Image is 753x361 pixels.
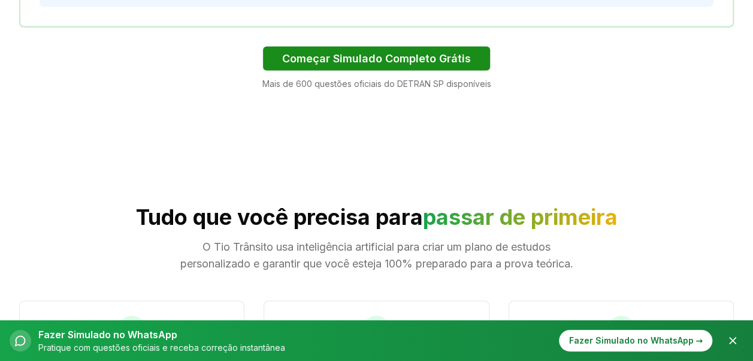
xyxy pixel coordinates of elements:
button: Fechar [722,330,743,351]
button: Fazer Simulado no WhatsAppPratique com questões oficiais e receba correção instantâneaFazer Simul... [10,327,712,354]
button: Começar Simulado Completo Grátis [263,46,490,70]
p: O Tio Trânsito usa inteligência artificial para criar um plano de estudos personalizado e garanti... [176,238,578,272]
a: Começar Simulado Completo Grátis [263,52,490,64]
p: Mais de 600 questões oficiais do DETRAN SP disponíveis [19,77,734,89]
p: Fazer Simulado no WhatsApp [38,327,285,342]
p: Pratique com questões oficiais e receba correção instantânea [38,342,285,354]
div: Fazer Simulado no WhatsApp → [559,330,712,351]
span: passar de primeira [423,203,618,230]
h2: Tudo que você precisa para [19,204,734,228]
